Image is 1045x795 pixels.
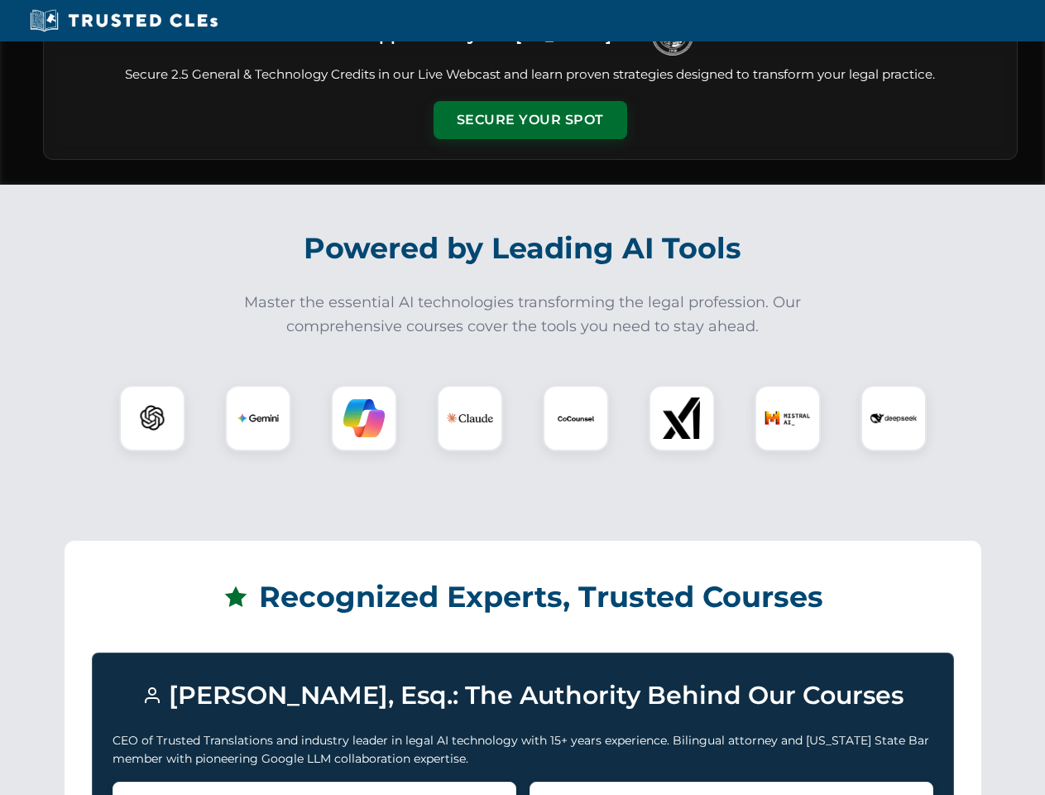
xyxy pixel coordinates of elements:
[331,385,397,451] div: Copilot
[661,397,702,439] img: xAI Logo
[237,397,279,439] img: Gemini Logo
[755,385,821,451] div: Mistral AI
[447,395,493,441] img: Claude Logo
[860,385,927,451] div: DeepSeek
[65,219,981,277] h2: Powered by Leading AI Tools
[113,731,933,768] p: CEO of Trusted Translations and industry leader in legal AI technology with 15+ years experience....
[543,385,609,451] div: CoCounsel
[128,394,176,442] img: ChatGPT Logo
[92,568,954,626] h2: Recognized Experts, Trusted Courses
[343,397,385,439] img: Copilot Logo
[233,291,813,339] p: Master the essential AI technologies transforming the legal profession. Our comprehensive courses...
[113,673,933,718] h3: [PERSON_NAME], Esq.: The Authority Behind Our Courses
[225,385,291,451] div: Gemini
[434,101,627,139] button: Secure Your Spot
[765,395,811,441] img: Mistral AI Logo
[25,8,223,33] img: Trusted CLEs
[870,395,917,441] img: DeepSeek Logo
[119,385,185,451] div: ChatGPT
[555,397,597,439] img: CoCounsel Logo
[437,385,503,451] div: Claude
[649,385,715,451] div: xAI
[64,65,997,84] p: Secure 2.5 General & Technology Credits in our Live Webcast and learn proven strategies designed ...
